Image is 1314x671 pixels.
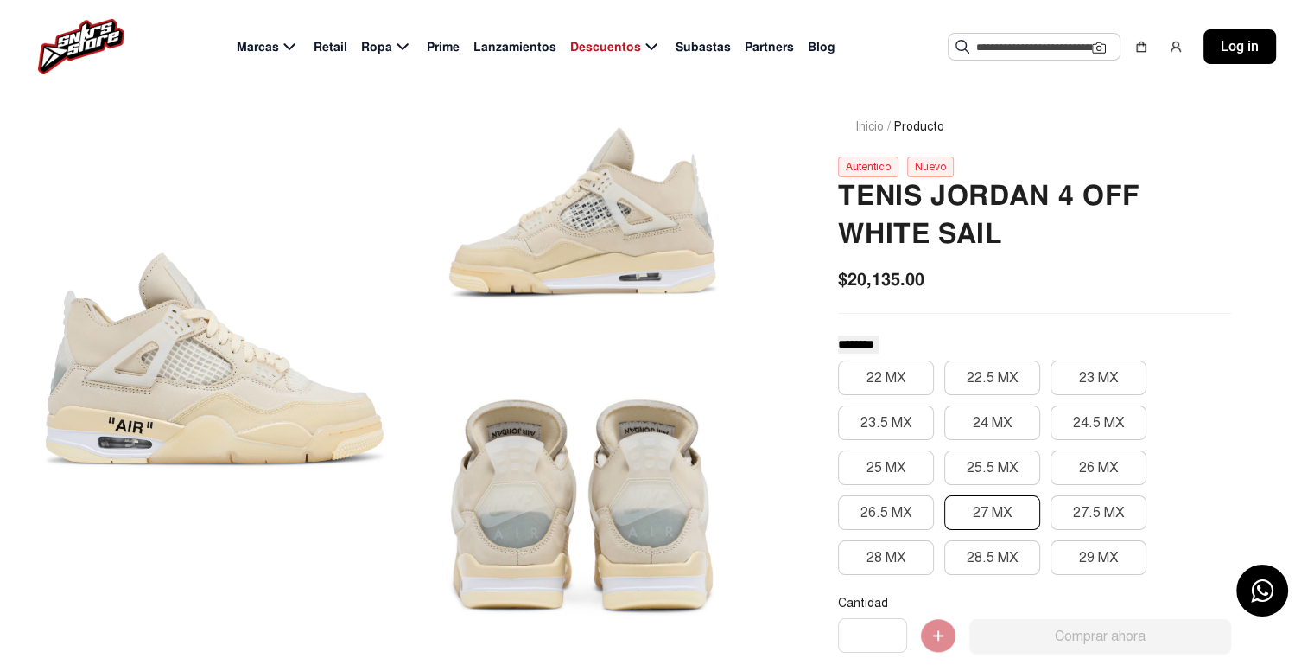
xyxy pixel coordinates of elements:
button: 28 MX [838,540,934,575]
span: Prime [427,38,460,56]
span: Subastas [676,38,731,56]
span: Marcas [237,38,279,56]
span: Lanzamientos [473,38,556,56]
h2: Tenis Jordan 4 Off White Sail [838,177,1231,253]
span: $20,135.00 [838,266,924,292]
img: user [1169,40,1183,54]
img: Agregar al carrito [921,619,955,654]
a: Inicio [855,119,884,134]
button: 25.5 MX [944,451,1040,485]
button: 23 MX [1051,361,1146,395]
span: Descuentos [570,38,641,56]
button: 25 MX [838,451,934,485]
button: 27.5 MX [1051,495,1146,530]
img: logo [38,19,124,74]
span: Producto [894,118,944,136]
span: Blog [808,38,835,56]
span: Ropa [361,38,392,56]
p: Cantidad [838,596,1231,611]
span: Retail [314,38,347,56]
button: 24.5 MX [1051,406,1146,440]
button: 26 MX [1051,451,1146,485]
img: shopping [1134,40,1148,54]
button: Comprar ahora [969,619,1231,654]
button: 23.5 MX [838,406,934,440]
button: 22 MX [838,361,934,395]
button: 22.5 MX [944,361,1040,395]
img: Cámara [1092,41,1106,54]
button: 28.5 MX [944,540,1040,575]
span: / [887,118,891,136]
div: Autentico [838,157,898,177]
button: 27 MX [944,495,1040,530]
button: 24 MX [944,406,1040,440]
button: 26.5 MX [838,495,934,530]
button: 29 MX [1051,540,1146,575]
img: Buscar [955,40,969,54]
span: Log in [1221,36,1259,57]
span: Partners [745,38,794,56]
div: Nuevo [907,157,954,177]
